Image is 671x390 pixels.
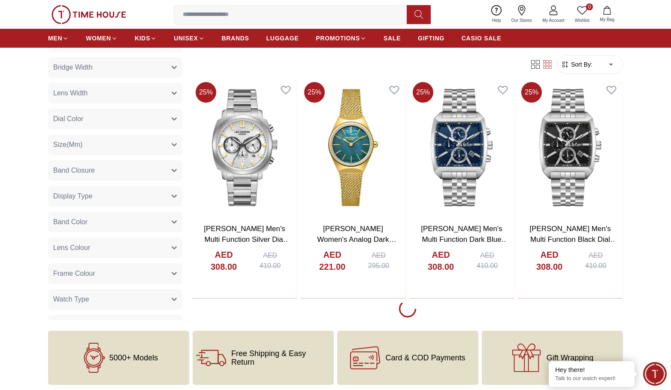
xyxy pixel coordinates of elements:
[385,353,465,362] span: Card & COD Payments
[526,249,572,273] h4: AED 308.00
[571,17,593,24] span: Wishlist
[192,79,297,216] img: Lee Cooper Men's Multi Function Silver Dial Watch - LC08144.330
[643,362,667,386] div: Chat Widget
[53,192,92,202] span: Display Type
[586,3,593,10] span: 0
[304,82,325,103] span: 25 %
[518,79,623,216] img: Lee Cooper Men's Multi Function Black Dial Watch - LC08139.350
[174,34,198,43] span: UNISEX
[419,225,509,255] a: [PERSON_NAME] Men's Multi Function Dark Blue Dial Watch - LC08139.390
[48,161,182,181] button: Band Closure
[316,34,360,43] span: PROMOTIONS
[222,34,249,43] span: BRANDS
[222,30,249,46] a: BRANDS
[462,34,502,43] span: CASIO SALE
[418,34,444,43] span: GIFTING
[48,264,182,284] button: Frame Colour
[48,212,182,233] button: Band Color
[561,60,592,69] button: Sort By:
[529,225,617,255] a: [PERSON_NAME] Men's Multi Function Black Dial Watch - LC08139.350
[53,63,93,73] span: Bridge Width
[48,238,182,259] button: Lens Colour
[48,135,182,155] button: Size(Mm)
[577,250,614,271] div: AED 410.00
[53,243,90,253] span: Lens Colour
[48,289,182,310] button: Watch Type
[384,34,401,43] span: SALE
[409,79,514,216] img: Lee Cooper Men's Multi Function Dark Blue Dial Watch - LC08139.390
[555,375,628,382] p: Talk to our watch expert!
[86,34,111,43] span: WOMEN
[204,225,290,255] a: [PERSON_NAME] Men's Multi Function Silver Dial Watch - LC08144.330
[266,30,299,46] a: LUGGAGE
[595,4,620,24] button: My Bag
[48,109,182,130] button: Dial Color
[301,79,405,216] img: Lee Cooper Women's Analog Dark Blue Dial Watch - LC08140.170
[48,315,182,336] button: Band Material
[360,250,397,271] div: AED 295.00
[508,17,535,24] span: Our Stores
[51,5,126,24] img: ...
[506,3,537,25] a: Our Stores
[547,353,594,362] span: Gift Wrapping
[487,3,506,25] a: Help
[418,30,444,46] a: GIFTING
[109,353,158,362] span: 5000+ Models
[316,30,366,46] a: PROMOTIONS
[570,3,595,25] a: 0Wishlist
[418,249,464,273] h4: AED 308.00
[48,34,62,43] span: MEN
[539,17,568,24] span: My Account
[462,30,502,46] a: CASIO SALE
[174,30,204,46] a: UNISEX
[555,366,628,374] div: Hey there!
[48,30,69,46] a: MEN
[53,217,88,228] span: Band Color
[53,140,82,150] span: Size(Mm)
[53,114,83,125] span: Dial Color
[317,225,396,266] a: [PERSON_NAME] Women's Analog Dark Blue Dial Watch - LC08140.170
[53,295,89,305] span: Watch Type
[53,166,95,176] span: Band Closure
[489,17,505,24] span: Help
[384,30,401,46] a: SALE
[569,60,592,69] span: Sort By:
[48,186,182,207] button: Display Type
[53,88,88,99] span: Lens Width
[231,349,330,366] span: Free Shipping & Easy Return
[135,34,150,43] span: KIDS
[53,269,95,279] span: Frame Colour
[48,83,182,104] button: Lens Width
[596,16,618,23] span: My Bag
[252,250,288,271] div: AED 410.00
[196,82,216,103] span: 25 %
[201,249,247,273] h4: AED 308.00
[86,30,118,46] a: WOMEN
[413,82,433,103] span: 25 %
[309,249,355,273] h4: AED 221.00
[469,250,505,271] div: AED 410.00
[521,82,542,103] span: 25 %
[266,34,299,43] span: LUGGAGE
[135,30,157,46] a: KIDS
[48,58,182,78] button: Bridge Width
